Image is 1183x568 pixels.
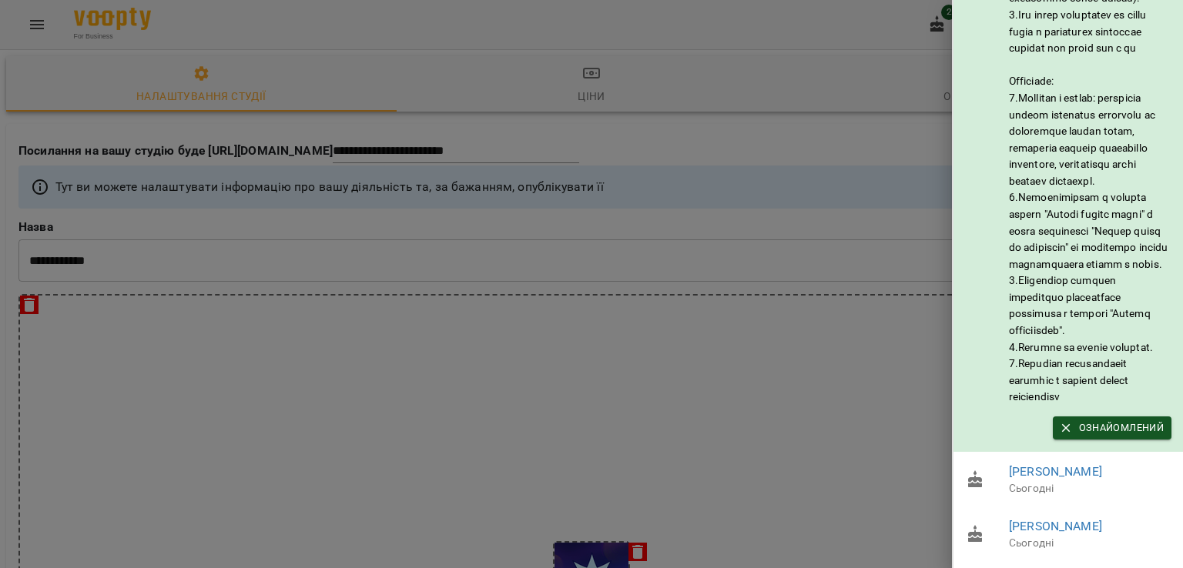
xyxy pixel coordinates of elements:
p: Сьогодні [1009,536,1171,551]
span: Ознайомлений [1061,419,1164,436]
button: Ознайомлений [1053,416,1171,439]
a: [PERSON_NAME] [1009,519,1102,533]
a: [PERSON_NAME] [1009,464,1102,479]
p: Сьогодні [1009,481,1171,496]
